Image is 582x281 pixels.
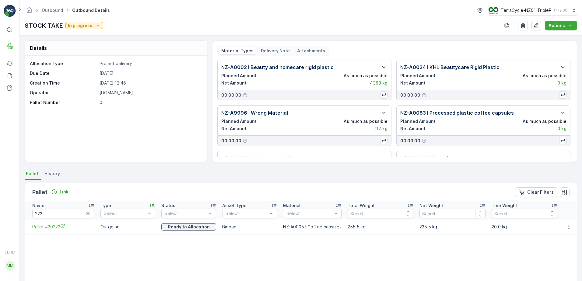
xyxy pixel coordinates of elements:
[44,171,60,177] span: History
[71,7,111,13] span: Outbound Details
[100,203,111,209] p: Type
[400,155,461,162] p: NZ-PI0020 I Water filters
[419,203,443,209] p: Net Weight
[489,220,560,234] td: 20.0 kg
[4,251,16,254] span: v 1.48.1
[554,8,569,13] p: ( +12:00 )
[226,210,268,217] p: Select
[97,220,158,234] td: Outgoing
[68,23,92,29] p: In progress
[221,138,241,144] p: 00 00 00
[375,126,387,132] p: 112 kg
[4,255,16,276] button: MM
[400,118,436,124] p: Planned Amount
[400,64,500,71] p: NZ-A0024 I KHL Beautycare Rigid Plastic
[221,126,247,132] p: Net Amount
[32,224,94,230] a: Pallet #20222
[30,61,97,67] p: Allocation Type
[489,7,498,14] img: TC_7kpGtVS.png
[26,171,38,177] span: Pallet
[261,48,290,54] p: Delivery Note
[557,80,566,86] p: 0 kg
[221,155,293,162] p: NZ-A0059 I Lush clear plastic
[221,92,241,98] p: 00 00 00
[348,209,413,218] input: Search
[221,73,257,79] p: Planned Amount
[345,220,416,234] td: 255.5 kg
[161,203,175,209] p: Status
[49,188,71,196] button: Link
[221,48,254,54] p: Material Types
[30,70,97,76] p: Due Date
[60,189,68,195] p: Link
[100,99,201,106] p: 0
[65,22,103,29] button: In progress
[400,126,426,132] p: Net Amount
[527,189,554,195] p: Clear Filters
[26,9,33,14] a: Homepage
[400,80,426,86] p: Net Amount
[523,118,566,124] p: As much as possible
[515,187,557,197] button: Clear Filters
[557,126,566,132] p: 0 kg
[221,64,334,71] p: NZ-A0002 I Beauty and homecare rigid plastic
[501,7,552,13] p: TerraCycle-NZ01-TripleP
[492,203,517,209] p: Tare Weight
[243,138,247,143] div: Help Tooltip Icon
[492,209,557,218] input: Search
[523,73,566,79] p: As much as possible
[489,5,577,16] button: TerraCycle-NZ01-TripleP(+12:00)
[400,138,420,144] p: 00 00 00
[4,5,16,17] img: logo
[222,203,247,209] p: Asset Type
[30,80,97,86] p: Creation Time
[221,80,247,86] p: Net Amount
[100,70,201,76] p: [DATE]
[32,188,47,196] p: Pallet
[30,44,47,52] p: Details
[32,203,44,209] p: Name
[30,90,97,96] p: Operator
[221,118,257,124] p: Planned Amount
[400,73,436,79] p: Planned Amount
[100,61,201,67] p: Project delivery
[168,224,210,230] p: Ready to Allocation
[5,261,15,271] div: MM
[104,210,146,217] p: Select
[32,209,94,218] input: Search
[344,73,387,79] p: As much as possible
[161,223,216,231] button: Ready to Allocation
[348,203,375,209] p: Total Weight
[422,138,426,143] div: Help Tooltip Icon
[400,92,420,98] p: 00 00 00
[221,109,288,116] p: NZ-A9996 I Wrong Material
[283,203,300,209] p: Material
[549,23,565,29] p: Actions
[25,21,63,30] p: STOCK TAKE
[416,220,488,234] td: 235.5 kg
[280,220,345,234] td: NZ-A0005 I Coffee capsules
[219,220,280,234] td: Bigbag
[100,90,201,96] p: [DOMAIN_NAME]
[286,210,332,217] p: Select
[370,80,387,86] p: 4363 kg
[297,48,325,54] p: Attachments
[30,99,97,106] p: Pallet Number
[400,109,514,116] p: NZ-A0083 I Processed plastic coffee capsules
[419,209,485,218] input: Search
[545,21,577,30] button: Actions
[243,93,247,98] div: Help Tooltip Icon
[42,8,63,13] a: Outbound
[165,210,207,217] p: Select
[100,80,201,86] p: [DATE] 12:46
[344,118,387,124] p: As much as possible
[422,93,426,98] div: Help Tooltip Icon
